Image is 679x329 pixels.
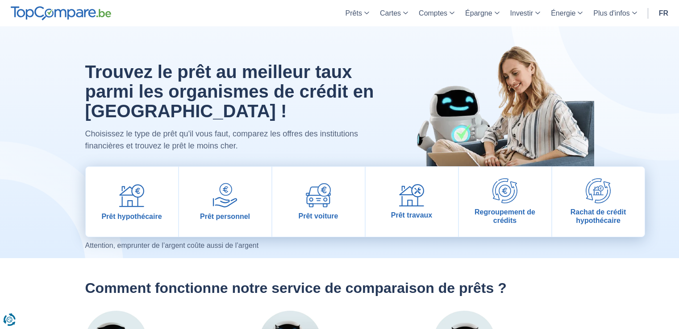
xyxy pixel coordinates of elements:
span: Prêt hypothécaire [101,212,162,221]
a: Prêt personnel [179,167,271,237]
span: Prêt travaux [391,211,433,219]
img: Prêt hypothécaire [119,183,144,208]
span: Rachat de crédit hypothécaire [556,208,641,225]
span: Prêt voiture [299,212,338,220]
a: Prêt hypothécaire [86,167,178,237]
a: Rachat de crédit hypothécaire [552,167,645,237]
img: Regroupement de crédits [492,178,517,203]
h2: Comment fonctionne notre service de comparaison de prêts ? [85,280,594,296]
a: Regroupement de crédits [459,167,551,237]
p: Choisissez le type de prêt qu'il vous faut, comparez les offres des institutions financières et t... [85,128,377,152]
img: image-hero [398,26,594,198]
img: TopCompare [11,6,111,21]
a: Prêt voiture [272,167,365,237]
a: Prêt travaux [366,167,458,237]
img: Prêt personnel [212,183,237,208]
img: Prêt travaux [399,184,424,207]
span: Regroupement de crédits [462,208,548,225]
img: Rachat de crédit hypothécaire [586,178,611,203]
img: Prêt voiture [306,183,331,207]
span: Prêt personnel [200,212,250,221]
h1: Trouvez le prêt au meilleur taux parmi les organismes de crédit en [GEOGRAPHIC_DATA] ! [85,62,377,121]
